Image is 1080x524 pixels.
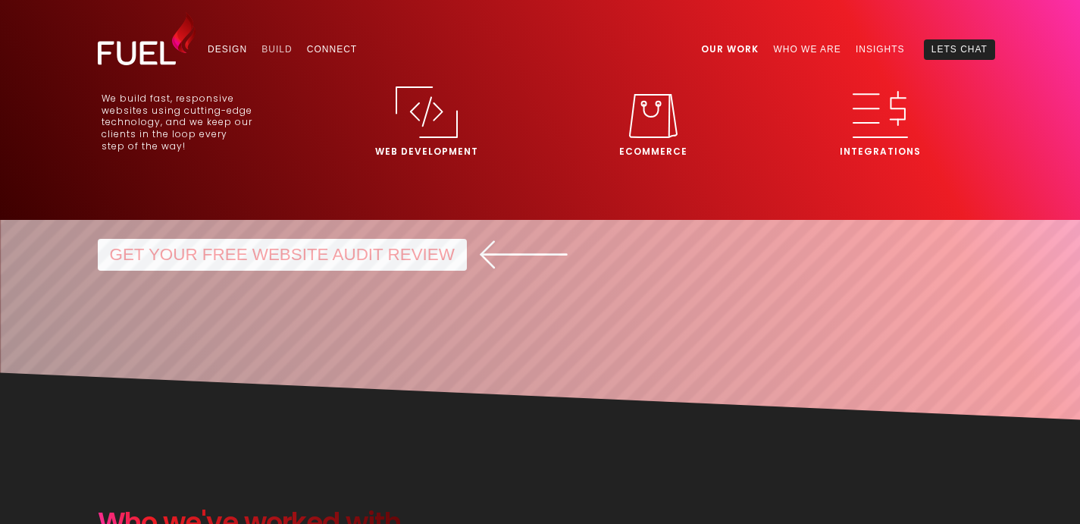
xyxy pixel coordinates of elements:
[255,39,300,59] a: Build
[201,39,255,59] a: Design
[92,83,307,162] a: We build fast, responsivewebsites using cutting-edgetechnology, and we keep ourclients in the loo...
[102,93,252,152] p: We build fast, responsive websites using cutting-edge technology, and we keep our clients in the ...
[546,83,761,162] a: eCommerce
[319,83,534,162] a: Web Development
[766,39,849,59] a: Who We Are
[773,83,988,162] a: Integrations
[299,39,365,59] a: Connect
[694,39,766,59] a: Our Work
[848,39,912,59] a: Insights
[924,39,994,59] a: Lets Chat
[98,12,196,65] img: Fuel Design Ltd - Website design and development company in North Shore, Auckland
